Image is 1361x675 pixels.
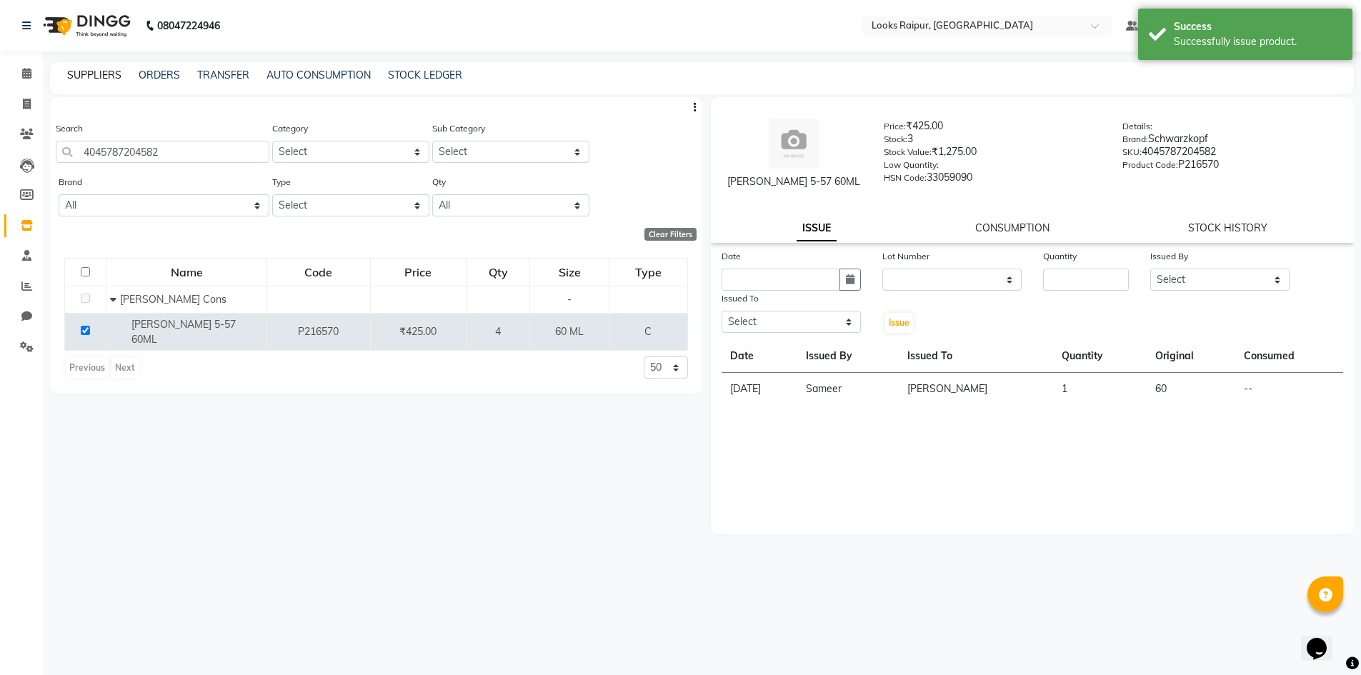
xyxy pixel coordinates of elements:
label: Search [56,122,83,135]
th: Consumed [1235,340,1343,373]
label: Lot Number [882,250,929,263]
span: Collapse Row [110,293,120,306]
span: C [644,325,652,338]
td: Sameer [797,373,899,406]
div: Schwarzkopf [1122,131,1340,151]
label: SKU: [1122,146,1142,159]
label: Type [272,176,291,189]
td: [PERSON_NAME] [899,373,1053,406]
div: Successfully issue product. [1174,34,1342,49]
iframe: chat widget [1301,618,1347,661]
a: STOCK HISTORY [1188,221,1267,234]
span: [PERSON_NAME] 5-57 60ML [131,318,236,346]
input: Search by product name or code [56,141,269,163]
th: Issued To [899,340,1053,373]
label: HSN Code: [884,171,927,184]
span: ₹425.00 [399,325,437,338]
b: 08047224946 [157,6,220,46]
label: Qty [432,176,446,189]
td: 60 [1147,373,1235,406]
div: Price [372,259,465,285]
label: Product Code: [1122,159,1178,171]
span: 60 ML [555,325,584,338]
label: Brand [59,176,82,189]
th: Original [1147,340,1235,373]
span: [PERSON_NAME] Cons [120,293,226,306]
label: Quantity [1043,250,1077,263]
label: Category [272,122,308,135]
span: 4 [495,325,501,338]
div: [PERSON_NAME] 5-57 60ML [725,174,863,189]
label: Brand: [1122,133,1148,146]
img: logo [36,6,134,46]
div: 4045787204582 [1122,144,1340,164]
span: - [567,293,572,306]
label: Date [722,250,741,263]
div: 33059090 [884,170,1101,190]
a: STOCK LEDGER [388,69,462,81]
div: Code [268,259,369,285]
th: Date [722,340,798,373]
a: CONSUMPTION [975,221,1050,234]
span: P216570 [298,325,339,338]
label: Sub Category [432,122,485,135]
div: 3 [884,131,1101,151]
div: Type [610,259,686,285]
div: Size [531,259,608,285]
td: 1 [1053,373,1146,406]
a: ORDERS [139,69,180,81]
div: ₹425.00 [884,119,1101,139]
th: Issued By [797,340,899,373]
div: Name [107,259,266,285]
label: Low Quantity: [884,159,939,171]
td: -- [1235,373,1343,406]
a: TRANSFER [197,69,249,81]
img: avatar [769,119,819,169]
label: Issued By [1150,250,1188,263]
span: Issue [889,317,909,328]
div: Qty [467,259,529,285]
label: Price: [884,120,906,133]
label: Details: [1122,120,1152,133]
button: Issue [885,313,913,333]
a: SUPPLIERS [67,69,121,81]
a: ISSUE [797,216,837,241]
label: Stock: [884,133,907,146]
div: ₹1,275.00 [884,144,1101,164]
td: [DATE] [722,373,798,406]
div: P216570 [1122,157,1340,177]
label: Stock Value: [884,146,932,159]
th: Quantity [1053,340,1146,373]
div: Clear Filters [644,228,697,241]
div: Success [1174,19,1342,34]
a: AUTO CONSUMPTION [266,69,371,81]
label: Issued To [722,292,759,305]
